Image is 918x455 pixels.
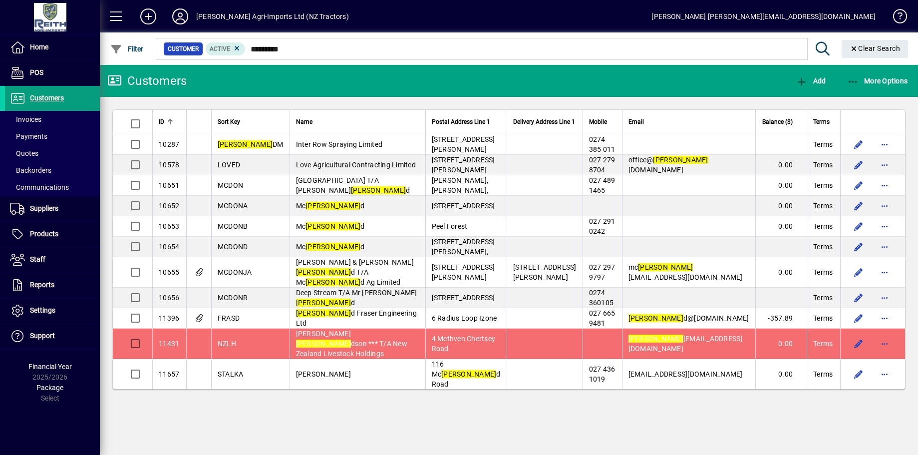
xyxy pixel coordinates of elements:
[218,202,248,210] span: MCDONA
[628,116,644,127] span: Email
[813,293,833,303] span: Terms
[842,40,909,58] button: Clear
[10,132,47,140] span: Payments
[877,136,893,152] button: More options
[218,370,244,378] span: STALKA
[5,111,100,128] a: Invoices
[218,222,248,230] span: MCDONB
[589,365,615,383] span: 027 436 1019
[813,369,833,379] span: Terms
[851,157,867,173] button: Edit
[813,221,833,231] span: Terms
[30,68,43,76] span: POS
[159,202,179,210] span: 10652
[206,42,246,55] mat-chip: Activation Status: Active
[159,140,179,148] span: 10287
[813,242,833,252] span: Terms
[628,263,743,281] span: mc [EMAIL_ADDRESS][DOMAIN_NAME]
[296,299,351,307] em: [PERSON_NAME]
[755,359,807,389] td: 0.00
[296,202,365,210] span: Mc d
[851,218,867,234] button: Edit
[218,140,284,148] span: DM
[5,247,100,272] a: Staff
[813,180,833,190] span: Terms
[628,370,743,378] span: [EMAIL_ADDRESS][DOMAIN_NAME]
[5,324,100,349] a: Support
[218,340,236,348] span: NZLH
[296,116,312,127] span: Name
[513,116,575,127] span: Delivery Address Line 1
[877,239,893,255] button: More options
[589,156,615,174] span: 027 279 8704
[628,116,749,127] div: Email
[845,72,911,90] button: More Options
[30,204,58,212] span: Suppliers
[159,268,179,276] span: 10655
[755,175,807,196] td: 0.00
[218,268,252,276] span: MCDONJA
[432,360,501,388] span: 116 Mc d Road
[218,294,248,302] span: MCDONR
[296,340,351,348] em: [PERSON_NAME]
[168,44,199,54] span: Customer
[10,149,38,157] span: Quotes
[755,257,807,288] td: 0.00
[589,135,615,153] span: 0274 385 011
[10,166,51,174] span: Backorders
[5,196,100,221] a: Suppliers
[218,181,243,189] span: MCDON
[589,116,616,127] div: Mobile
[296,289,417,307] span: Deep Stream T/A Mr [PERSON_NAME] d
[159,243,179,251] span: 10654
[159,116,180,127] div: ID
[10,115,41,123] span: Invoices
[589,217,615,235] span: 027 291 0242
[762,116,793,127] span: Balance ($)
[441,370,496,378] em: [PERSON_NAME]
[296,309,417,327] span: d Fraser Engineering Ltd
[755,308,807,329] td: -357.89
[851,198,867,214] button: Edit
[30,281,54,289] span: Reports
[296,116,419,127] div: Name
[218,314,240,322] span: FRASD
[432,335,496,353] span: 4 Methven Chertsey Road
[851,336,867,352] button: Edit
[306,278,360,286] em: [PERSON_NAME]
[218,116,240,127] span: Sort Key
[877,177,893,193] button: More options
[813,267,833,277] span: Terms
[107,73,187,89] div: Customers
[296,258,414,286] span: [PERSON_NAME] & [PERSON_NAME] d T/A Mc d Ag Limited
[653,156,708,164] em: [PERSON_NAME]
[110,45,144,53] span: Filter
[628,314,749,322] span: d@[DOMAIN_NAME]
[306,202,360,210] em: [PERSON_NAME]
[28,363,72,371] span: Financial Year
[851,290,867,306] button: Edit
[796,77,826,85] span: Add
[218,140,273,148] em: [PERSON_NAME]
[877,366,893,382] button: More options
[159,340,179,348] span: 11431
[5,128,100,145] a: Payments
[877,290,893,306] button: More options
[296,309,351,317] em: [PERSON_NAME]
[5,162,100,179] a: Backorders
[164,7,196,25] button: Profile
[589,309,615,327] span: 027 665 9481
[306,222,360,230] em: [PERSON_NAME]
[432,156,495,174] span: [STREET_ADDRESS][PERSON_NAME]
[589,263,615,281] span: 027 297 9797
[432,314,497,322] span: 6 Radius Loop Izone
[886,2,906,34] a: Knowledge Base
[851,366,867,382] button: Edit
[5,298,100,323] a: Settings
[628,314,683,322] em: [PERSON_NAME]
[159,116,164,127] span: ID
[30,255,45,263] span: Staff
[30,43,48,51] span: Home
[108,40,146,58] button: Filter
[132,7,164,25] button: Add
